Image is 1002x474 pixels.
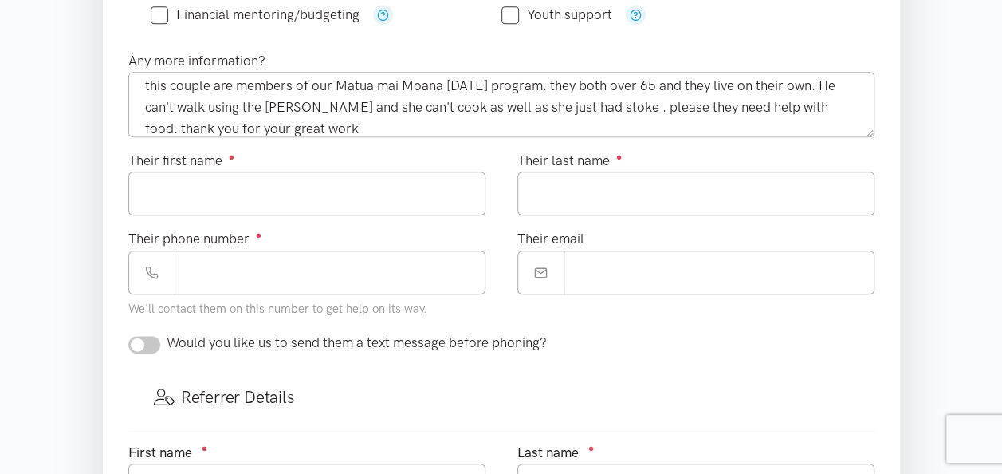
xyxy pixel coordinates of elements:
label: Youth support [501,8,612,22]
sup: ● [588,442,595,454]
sup: ● [229,151,235,163]
label: Their last name [517,150,623,172]
input: Email [564,251,874,294]
label: Their email [517,228,584,250]
small: We'll contact them on this number to get help on its way. [128,302,427,316]
span: Would you like us to send them a text message before phoning? [167,334,547,350]
input: Phone number [175,251,485,294]
label: Their first name [128,150,235,172]
label: First name [128,442,192,464]
sup: ● [616,151,623,163]
sup: ● [256,229,262,241]
label: Last name [517,442,579,464]
sup: ● [202,442,208,454]
label: Financial mentoring/budgeting [151,8,360,22]
label: Any more information? [128,50,265,72]
h3: Referrer Details [154,385,849,409]
label: Their phone number [128,228,262,250]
